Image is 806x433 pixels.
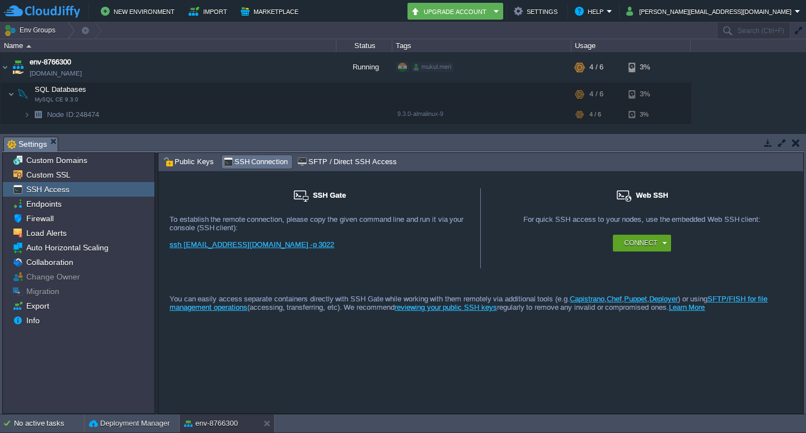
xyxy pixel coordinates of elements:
[241,4,302,18] button: Marketplace
[1,52,10,82] img: AMDAwAAAACH5BAEAAAAALAAAAAABAAEAAAICRAEAOw==
[575,4,607,18] button: Help
[47,110,76,119] span: Node ID:
[170,215,469,232] div: To establish the remote connection, please copy the given command line and run it via your consol...
[15,83,31,105] img: AMDAwAAAACH5BAEAAAAALAAAAAABAAEAAAICRAEAOw==
[636,191,668,199] span: Web SSH
[24,257,75,267] a: Collaboration
[572,39,690,52] div: Usage
[158,269,803,315] div: You can easily access separate containers directly with SSH Gate while working with them remotely...
[184,418,238,429] button: env-8766300
[30,106,46,123] img: AMDAwAAAACH5BAEAAAAALAAAAAABAAEAAAICRAEAOw==
[223,156,288,168] span: SSH Connection
[189,4,231,18] button: Import
[46,110,101,119] span: 248474
[759,388,795,422] iframe: chat widget
[24,315,41,325] a: Info
[10,52,26,82] img: AMDAwAAAACH5BAEAAAAALAAAAAABAAEAAAICRAEAOw==
[589,106,601,123] div: 4 / 6
[30,68,82,79] span: [DOMAIN_NAME]
[101,4,178,18] button: New Environment
[607,295,622,303] a: Chef
[8,83,15,105] img: AMDAwAAAACH5BAEAAAAALAAAAAABAAEAAAICRAEAOw==
[34,85,88,94] span: SQL Databases
[24,301,51,311] a: Export
[570,295,604,303] a: Capistrano
[24,170,72,180] a: Custom SSL
[170,295,767,311] a: SFTP/FISH for file management operations
[4,4,80,18] img: CloudJiffy
[649,295,678,303] a: Deployer
[35,96,78,103] span: MySQL CE 9.3.0
[34,85,88,94] a: SQL DatabasesMySQL CE 9.3.0
[393,39,571,52] div: Tags
[629,52,665,82] div: 3%
[46,110,101,119] a: Node ID:248474
[629,106,665,123] div: 3%
[297,156,396,168] span: SFTP / Direct SSH Access
[30,57,71,68] a: env-8766300
[397,110,443,117] span: 9.3.0-almalinux-9
[7,137,47,151] span: Settings
[24,199,63,209] a: Endpoints
[624,238,657,249] button: Connect
[411,62,453,72] div: mukul.meri
[170,240,334,249] a: ssh [EMAIL_ADDRESS][DOMAIN_NAME] -p 3022
[24,213,55,224] a: Firewall
[14,415,84,432] div: No active tasks
[24,155,89,165] a: Custom Domains
[24,184,71,194] a: SSH Access
[395,303,496,311] a: reviewing your public SSH keys
[589,83,603,105] div: 4 / 6
[24,228,68,238] a: Load Alerts
[24,106,30,123] img: AMDAwAAAACH5BAEAAAAALAAAAAABAAEAAAICRAEAOw==
[4,22,59,38] button: Env Groups
[336,52,392,82] div: Running
[514,4,561,18] button: Settings
[626,4,795,18] button: [PERSON_NAME][EMAIL_ADDRESS][DOMAIN_NAME]
[492,215,792,235] div: For quick SSH access to your nodes, use the embedded Web SSH client:
[589,52,603,82] div: 4 / 6
[624,295,647,303] a: Puppet
[411,4,490,18] button: Upgrade Account
[24,272,82,282] a: Change Owner
[163,156,214,168] span: Public Keys
[337,39,392,52] div: Status
[629,83,665,105] div: 3%
[26,45,31,48] img: AMDAwAAAACH5BAEAAAAALAAAAAABAAEAAAICRAEAOw==
[313,191,346,199] span: SSH Gate
[89,418,170,429] button: Deployment Manager
[24,243,110,253] a: Auto Horizontal Scaling
[669,303,705,311] a: Learn More
[1,39,336,52] div: Name
[24,286,61,296] a: Migration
